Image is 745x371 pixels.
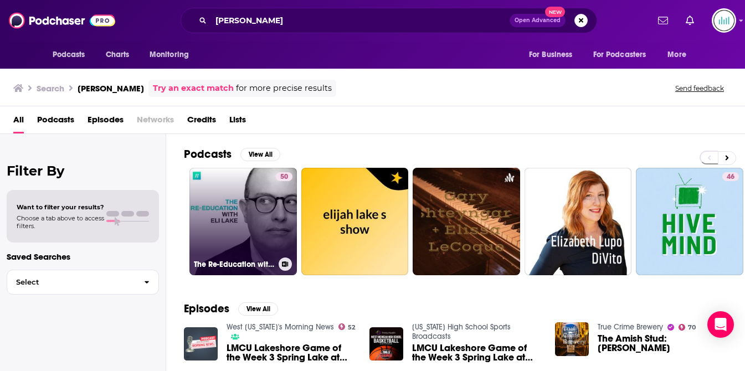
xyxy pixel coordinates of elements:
[194,260,274,269] h3: The Re-Education with [PERSON_NAME]
[712,8,736,33] img: User Profile
[598,334,727,353] a: The Amish Stud: Eli Weaver
[88,111,124,133] a: Episodes
[7,163,159,179] h2: Filter By
[45,44,100,65] button: open menu
[238,302,278,316] button: View All
[17,214,104,230] span: Choose a tab above to access filters.
[7,279,135,286] span: Select
[184,147,280,161] a: PodcastsView All
[99,44,136,65] a: Charts
[106,47,130,63] span: Charts
[184,302,229,316] h2: Episodes
[9,10,115,31] img: Podchaser - Follow, Share and Rate Podcasts
[280,172,288,183] span: 50
[712,8,736,33] span: Logged in as podglomerate
[636,168,743,275] a: 46
[153,82,234,95] a: Try an exact match
[276,172,292,181] a: 50
[555,322,589,356] img: The Amish Stud: Eli Weaver
[369,327,403,361] img: LMCU Lakeshore Game of the Week 3 Spring Lake at Reeths-Puffer 2024
[7,270,159,295] button: Select
[681,11,698,30] a: Show notifications dropdown
[654,11,672,30] a: Show notifications dropdown
[660,44,700,65] button: open menu
[412,343,542,362] span: LMCU Lakeshore Game of the Week 3 Spring Lake at [GEOGRAPHIC_DATA][PERSON_NAME] 2024
[586,44,662,65] button: open menu
[727,172,734,183] span: 46
[227,343,356,362] span: LMCU Lakeshore Game of the Week 3 Spring Lake at [PERSON_NAME]
[189,168,297,275] a: 50The Re-Education with [PERSON_NAME]
[529,47,573,63] span: For Business
[37,83,64,94] h3: Search
[598,334,727,353] span: The Amish Stud: [PERSON_NAME]
[521,44,587,65] button: open menu
[211,12,510,29] input: Search podcasts, credits, & more...
[412,343,542,362] a: LMCU Lakeshore Game of the Week 3 Spring Lake at Reeths-Puffer 2024
[78,83,144,94] h3: [PERSON_NAME]
[510,14,566,27] button: Open AdvancedNew
[672,84,727,93] button: Send feedback
[688,325,696,330] span: 70
[7,251,159,262] p: Saved Searches
[184,147,232,161] h2: Podcasts
[240,148,280,161] button: View All
[227,343,356,362] a: LMCU Lakeshore Game of the Week 3 Spring Lake at Reeths-Puffer
[412,322,511,341] a: Michigan High School Sports Broadcasts
[227,322,334,332] a: West Michigan's Morning News
[338,323,356,330] a: 52
[236,82,332,95] span: for more precise results
[515,18,561,23] span: Open Advanced
[53,47,85,63] span: Podcasts
[184,327,218,361] img: LMCU Lakeshore Game of the Week 3 Spring Lake at Reeths-Puffer
[229,111,246,133] a: Lists
[181,8,597,33] div: Search podcasts, credits, & more...
[137,111,174,133] span: Networks
[17,203,104,211] span: Want to filter your results?
[593,47,646,63] span: For Podcasters
[667,47,686,63] span: More
[712,8,736,33] button: Show profile menu
[707,311,734,338] div: Open Intercom Messenger
[545,7,565,17] span: New
[150,47,189,63] span: Monitoring
[13,111,24,133] a: All
[722,172,739,181] a: 46
[348,325,355,330] span: 52
[187,111,216,133] a: Credits
[184,302,278,316] a: EpisodesView All
[598,322,663,332] a: True Crime Brewery
[142,44,203,65] button: open menu
[37,111,74,133] a: Podcasts
[679,324,696,331] a: 70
